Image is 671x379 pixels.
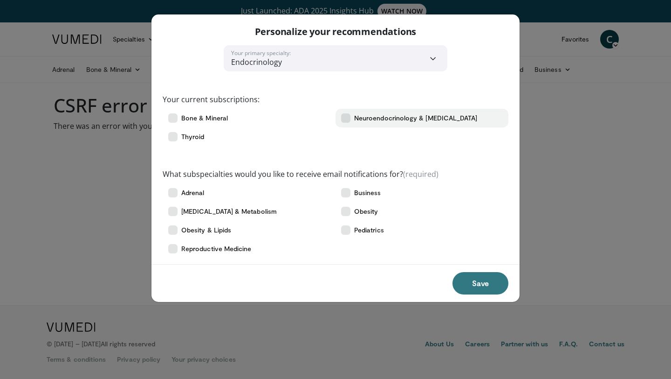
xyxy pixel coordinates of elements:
span: Pediatrics [354,225,384,235]
span: Neuroendocrinology & [MEDICAL_DATA] [354,113,477,123]
span: [MEDICAL_DATA] & Metabolism [181,207,277,216]
button: Save [452,272,508,295]
p: Personalize your recommendations [255,26,417,38]
span: Thyroid [181,132,205,141]
label: Your current subscriptions: [163,94,260,105]
span: Obesity [354,207,378,216]
span: (required) [403,169,438,179]
span: Bone & Mineral [181,113,228,123]
span: Business [354,188,381,197]
span: Adrenal [181,188,205,197]
label: What subspecialties would you like to receive email notifications for? [163,168,438,180]
span: Obesity & Lipids [181,225,231,235]
span: Reproductive Medicine [181,244,251,253]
